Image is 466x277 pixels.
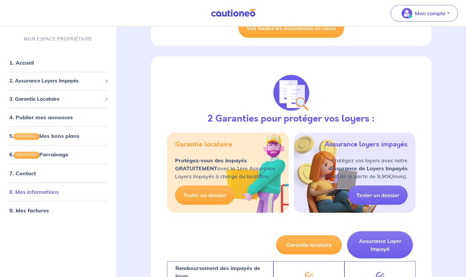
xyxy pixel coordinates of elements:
h5: Assurance loyers impayés [325,140,408,148]
div: 6.NOUVEAUParrainage [3,148,114,161]
button: Assurance Loyer Impayé [347,231,413,258]
h3: 2 Garanties pour protéger vos loyers : [208,113,375,125]
span: 3. Garantie Locataire [9,95,102,103]
img: illu_account_valid_menu.svg [402,8,412,19]
p: Mon compte [415,9,446,17]
a: Tester un dossier [348,186,408,205]
img: justif-loupe [273,75,309,111]
strong: Assurance de Loyers Impayés [330,165,408,172]
div: 2. Assurance Loyers Impayés [3,75,114,87]
p: MON ESPACE PROPRIÉTAIRE [24,36,92,42]
p: avec la 1ère Assurance Loyers Impayés à charge du locataire. [175,156,275,180]
a: 1. Accueil [9,59,34,66]
a: 4. Publier mes annonces [9,114,73,121]
a: Voir toutes les Assurances en cours [238,19,344,38]
a: 6.NOUVEAUParrainage [9,151,68,158]
div: 1. Accueil [3,56,114,69]
a: 8. Mes informations [9,188,59,195]
div: 5.NOUVEAUMes bons plans [3,129,114,142]
p: Protégez vos loyers avec notre PREMIUM (à partir de 9,90€/mois). [322,156,408,180]
div: 4. Publier mes annonces [3,111,114,124]
div: 3. Garantie Locataire [3,92,114,105]
img: Cautioneo [208,9,258,17]
a: 7. Contact [9,170,36,176]
div: 9. Mes factures [3,203,114,217]
div: 7. Contact [3,166,114,180]
a: Tester un dossier [175,186,234,205]
a: 5.NOUVEAUMes bons plans [9,133,79,139]
button: illu_account_valid_menu.svgMon compte [391,5,458,22]
h5: Garantie locataire [175,140,232,148]
div: 8. Mes informations [3,185,114,198]
span: 2. Assurance Loyers Impayés [9,77,102,85]
a: 9. Mes factures [9,207,49,213]
button: Garantie locataire [276,235,342,254]
strong: Protégez-vous des impayés GRATUITEMENT [175,157,247,172]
